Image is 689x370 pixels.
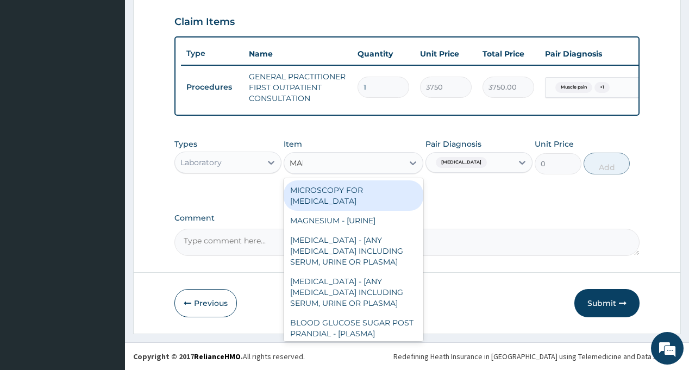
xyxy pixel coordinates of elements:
th: Unit Price [415,43,477,65]
th: Type [181,43,243,64]
footer: All rights reserved. [125,342,689,370]
span: Muscle pain [555,82,592,93]
label: Comment [174,214,639,223]
th: Pair Diagnosis [540,43,659,65]
label: Pair Diagnosis [425,139,481,149]
a: RelianceHMO [194,352,241,361]
div: MICROSCOPY FOR [MEDICAL_DATA] [284,180,423,211]
div: [MEDICAL_DATA] - [ANY [MEDICAL_DATA] INCLUDING SERUM, URINE OR PLASMA] [284,230,423,272]
span: [MEDICAL_DATA] [436,157,487,168]
label: Item [284,139,302,149]
h3: Claim Items [174,16,235,28]
div: Redefining Heath Insurance in [GEOGRAPHIC_DATA] using Telemedicine and Data Science! [393,351,681,362]
button: Previous [174,289,237,317]
div: BLOOD GLUCOSE SUGAR POST PRANDIAL - [PLASMA] [284,313,423,343]
label: Unit Price [535,139,574,149]
button: Submit [574,289,640,317]
td: GENERAL PRACTITIONER FIRST OUTPATIENT CONSULTATION [243,66,352,109]
span: + 1 [594,82,610,93]
div: Minimize live chat window [178,5,204,32]
textarea: Type your message and hit 'Enter' [5,251,207,289]
th: Name [243,43,352,65]
div: Laboratory [180,157,222,168]
td: Procedures [181,77,243,97]
th: Quantity [352,43,415,65]
label: Types [174,140,197,149]
th: Total Price [477,43,540,65]
button: Add [584,153,630,174]
span: We're online! [63,114,150,224]
img: d_794563401_company_1708531726252_794563401 [20,54,44,81]
div: MAGNESIUM - [URINE] [284,211,423,230]
div: [MEDICAL_DATA] - [ANY [MEDICAL_DATA] INCLUDING SERUM, URINE OR PLASMA] [284,272,423,313]
strong: Copyright © 2017 . [133,352,243,361]
div: Chat with us now [57,61,183,75]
